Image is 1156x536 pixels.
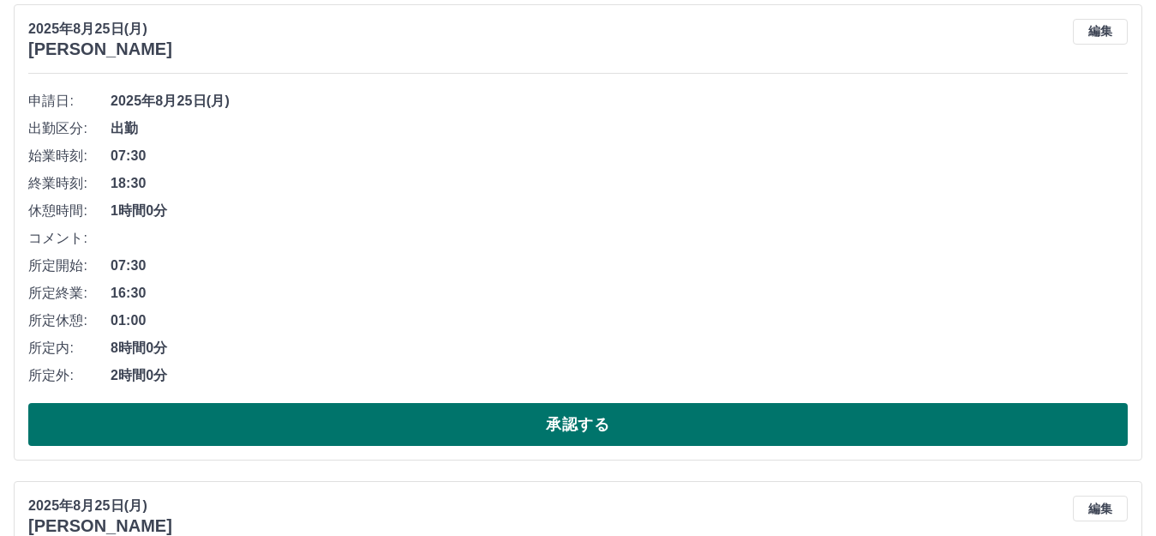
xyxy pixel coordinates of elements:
[28,496,172,516] p: 2025年8月25日(月)
[1073,496,1128,521] button: 編集
[111,173,1128,194] span: 18:30
[28,173,111,194] span: 終業時刻:
[28,228,111,249] span: コメント:
[111,283,1128,304] span: 16:30
[28,310,111,331] span: 所定休憩:
[28,283,111,304] span: 所定終業:
[28,201,111,221] span: 休憩時間:
[28,338,111,358] span: 所定内:
[28,39,172,59] h3: [PERSON_NAME]
[111,201,1128,221] span: 1時間0分
[111,146,1128,166] span: 07:30
[111,338,1128,358] span: 8時間0分
[28,256,111,276] span: 所定開始:
[111,256,1128,276] span: 07:30
[28,91,111,111] span: 申請日:
[111,310,1128,331] span: 01:00
[28,19,172,39] p: 2025年8月25日(月)
[28,365,111,386] span: 所定外:
[111,91,1128,111] span: 2025年8月25日(月)
[28,516,172,536] h3: [PERSON_NAME]
[28,146,111,166] span: 始業時刻:
[111,118,1128,139] span: 出勤
[111,365,1128,386] span: 2時間0分
[28,403,1128,446] button: 承認する
[28,118,111,139] span: 出勤区分:
[1073,19,1128,45] button: 編集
